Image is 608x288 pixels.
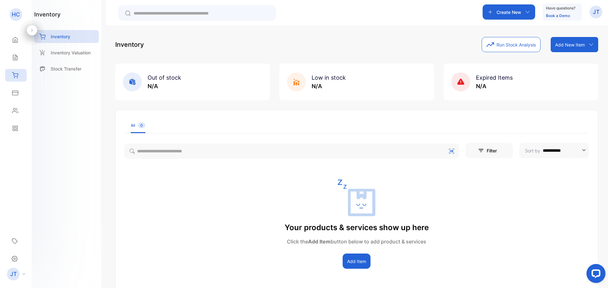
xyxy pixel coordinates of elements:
[525,147,540,154] p: Sort by
[476,74,513,81] span: Expired Items
[285,238,429,245] p: Click the button below to add product & services
[519,143,589,158] button: Sort by
[12,10,20,19] p: HC
[581,261,608,288] iframe: LiveChat chat widget
[51,65,81,72] p: Stock Transfer
[483,4,535,20] button: Create New
[546,13,570,18] a: Book a Demo
[34,10,60,19] h1: inventory
[51,49,91,56] p: Inventory Valuation
[148,74,181,81] span: Out of stock
[497,9,521,15] p: Create New
[312,74,346,81] span: Low in stock
[590,4,602,20] button: JT
[476,82,513,90] p: N/A
[546,5,575,11] p: Have questions?
[343,254,370,269] button: Add Item
[148,82,181,90] p: N/A
[34,30,99,43] a: Inventory
[131,123,145,128] div: All
[312,82,346,90] p: N/A
[34,46,99,59] a: Inventory Valuation
[593,8,599,16] p: JT
[285,222,429,233] p: Your products & services show up here
[34,62,99,75] a: Stock Transfer
[10,270,17,278] p: JT
[308,238,331,245] span: Add Item
[338,179,376,217] img: empty state
[482,37,541,52] button: Run Stock Analysis
[51,33,70,40] p: Inventory
[138,122,145,128] span: 0
[555,41,585,48] p: Add New Item
[115,40,144,49] p: Inventory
